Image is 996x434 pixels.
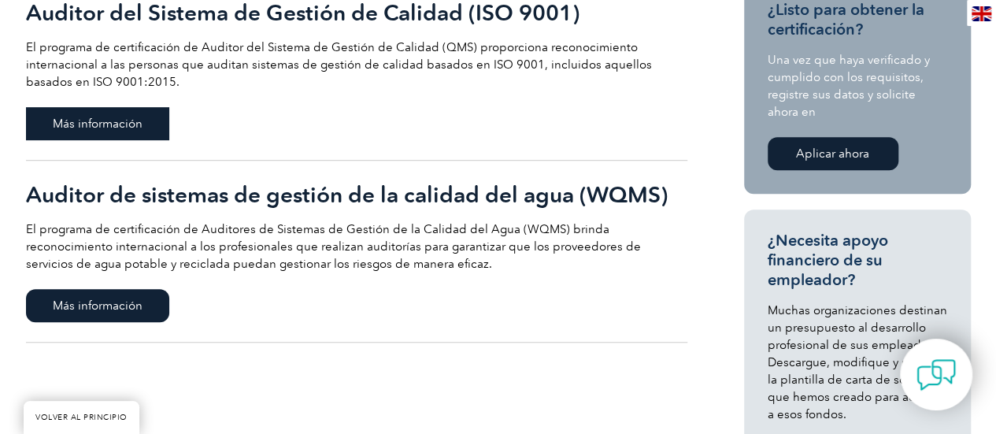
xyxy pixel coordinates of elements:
[768,231,888,289] font: ¿Necesita apoyo financiero de su empleador?
[53,117,143,131] font: Más información
[24,401,139,434] a: VOLVER AL PRINCIPIO
[53,299,143,313] font: Más información
[768,53,930,119] font: Una vez que haya verificado y cumplido con los requisitos, registre sus datos y solicite ahora en
[972,6,991,21] img: en
[35,413,128,422] font: VOLVER AL PRINCIPIO
[796,147,869,161] font: Aplicar ahora
[768,137,898,170] a: Aplicar ahora
[26,40,652,89] font: El programa de certificación de Auditor del Sistema de Gestión de Calidad (QMS) proporciona recon...
[26,161,687,343] a: Auditor de sistemas de gestión de la calidad del agua (WQMS) El programa de certificación de Audi...
[26,222,641,271] font: El programa de certificación de Auditores de Sistemas de Gestión de la Calidad del Agua (WQMS) br...
[768,303,947,421] font: Muchas organizaciones destinan un presupuesto al desarrollo profesional de sus empleados. Descarg...
[916,355,956,395] img: contact-chat.png
[26,181,668,208] font: Auditor de sistemas de gestión de la calidad del agua (WQMS)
